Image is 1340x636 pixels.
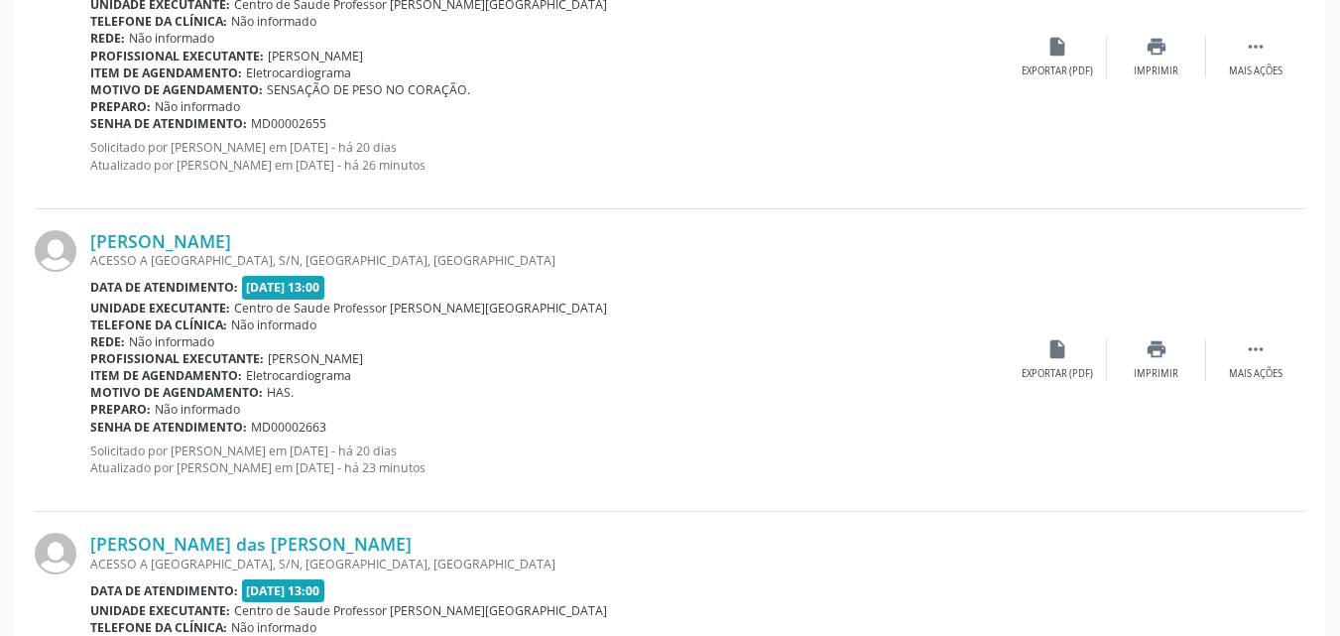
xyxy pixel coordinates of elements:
[1046,338,1068,360] i: insert_drive_file
[242,276,325,299] span: [DATE] 13:00
[90,13,227,30] b: Telefone da clínica:
[90,48,264,64] b: Profissional executante:
[90,279,238,296] b: Data de atendimento:
[231,13,316,30] span: Não informado
[90,139,1008,173] p: Solicitado por [PERSON_NAME] em [DATE] - há 20 dias Atualizado por [PERSON_NAME] em [DATE] - há 2...
[90,533,412,555] a: [PERSON_NAME] das [PERSON_NAME]
[1022,64,1093,78] div: Exportar (PDF)
[231,317,316,333] span: Não informado
[90,333,125,350] b: Rede:
[251,115,326,132] span: MD00002655
[246,367,351,384] span: Eletrocardiograma
[129,333,214,350] span: Não informado
[268,350,363,367] span: [PERSON_NAME]
[267,384,294,401] span: HAS.
[1022,367,1093,381] div: Exportar (PDF)
[246,64,351,81] span: Eletrocardiograma
[1134,64,1178,78] div: Imprimir
[90,98,151,115] b: Preparo:
[90,556,1008,572] div: ACESSO A [GEOGRAPHIC_DATA], S/N, [GEOGRAPHIC_DATA], [GEOGRAPHIC_DATA]
[35,230,76,272] img: img
[1245,36,1267,58] i: 
[90,64,242,81] b: Item de agendamento:
[90,582,238,599] b: Data de atendimento:
[90,367,242,384] b: Item de agendamento:
[90,384,263,401] b: Motivo de agendamento:
[90,81,263,98] b: Motivo de agendamento:
[1229,64,1282,78] div: Mais ações
[90,443,1008,476] p: Solicitado por [PERSON_NAME] em [DATE] - há 20 dias Atualizado por [PERSON_NAME] em [DATE] - há 2...
[90,619,227,636] b: Telefone da clínica:
[1146,338,1167,360] i: print
[90,115,247,132] b: Senha de atendimento:
[1229,367,1282,381] div: Mais ações
[155,401,240,418] span: Não informado
[90,30,125,47] b: Rede:
[155,98,240,115] span: Não informado
[1046,36,1068,58] i: insert_drive_file
[90,252,1008,269] div: ACESSO A [GEOGRAPHIC_DATA], S/N, [GEOGRAPHIC_DATA], [GEOGRAPHIC_DATA]
[35,533,76,574] img: img
[129,30,214,47] span: Não informado
[1134,367,1178,381] div: Imprimir
[90,602,230,619] b: Unidade executante:
[268,48,363,64] span: [PERSON_NAME]
[231,619,316,636] span: Não informado
[234,300,607,317] span: Centro de Saude Professor [PERSON_NAME][GEOGRAPHIC_DATA]
[90,419,247,436] b: Senha de atendimento:
[267,81,470,98] span: SENSAÇÃO DE PESO NO CORAÇÃO.
[1146,36,1167,58] i: print
[90,317,227,333] b: Telefone da clínica:
[242,579,325,602] span: [DATE] 13:00
[90,300,230,317] b: Unidade executante:
[251,419,326,436] span: MD00002663
[90,230,231,252] a: [PERSON_NAME]
[234,602,607,619] span: Centro de Saude Professor [PERSON_NAME][GEOGRAPHIC_DATA]
[1245,338,1267,360] i: 
[90,350,264,367] b: Profissional executante:
[90,401,151,418] b: Preparo:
